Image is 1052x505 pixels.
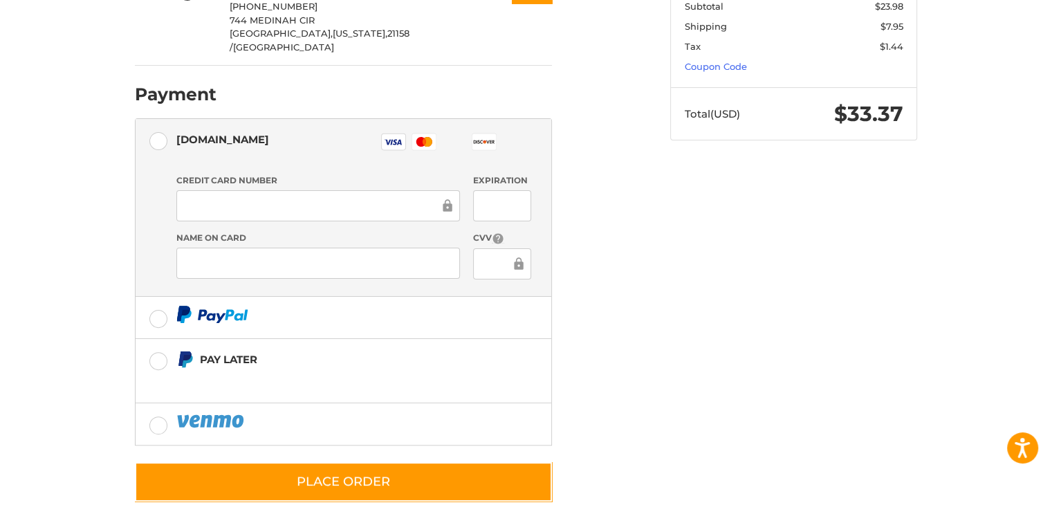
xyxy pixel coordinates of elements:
div: [DOMAIN_NAME] [176,128,269,151]
label: Credit Card Number [176,174,460,187]
label: CVV [473,232,530,245]
iframe: Google Customer Reviews [938,468,1052,505]
span: $23.98 [875,1,903,12]
button: Place Order [135,462,552,502]
span: 744 MEDINAH CIR [230,15,315,26]
span: Subtotal [685,1,723,12]
img: PayPal icon [176,306,248,323]
span: Total (USD) [685,107,740,120]
label: Name on Card [176,232,460,244]
img: PayPal icon [176,412,247,430]
iframe: PayPal Message 1 [176,374,465,386]
div: Pay Later [200,348,465,371]
span: Shipping [685,21,727,32]
span: [GEOGRAPHIC_DATA], [230,28,333,39]
span: Tax [685,41,701,52]
span: $33.37 [834,101,903,127]
span: $7.95 [880,21,903,32]
span: [GEOGRAPHIC_DATA] [233,42,334,53]
img: Pay Later icon [176,351,194,368]
span: [PHONE_NUMBER] [230,1,317,12]
span: $1.44 [880,41,903,52]
span: [US_STATE], [333,28,387,39]
span: 21158 / [230,28,409,53]
a: Coupon Code [685,61,747,72]
label: Expiration [473,174,530,187]
h2: Payment [135,84,216,105]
